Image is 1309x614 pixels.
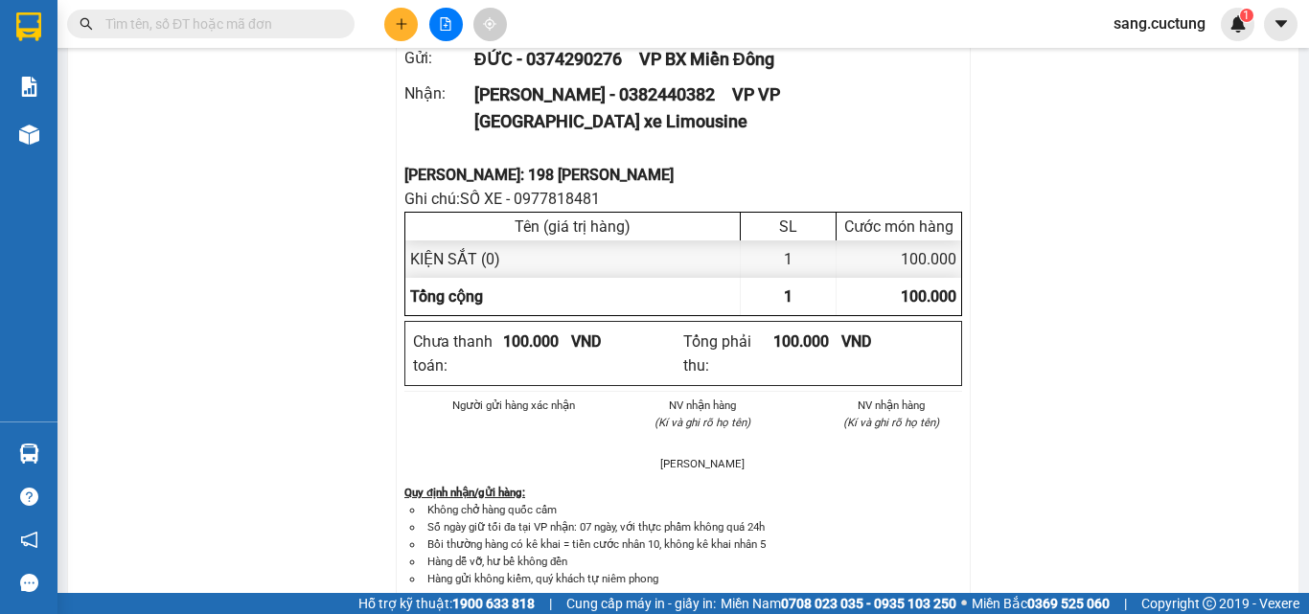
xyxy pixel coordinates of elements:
button: plus [384,8,418,41]
div: 100.000 [837,240,961,278]
span: Tổng cộng [410,287,483,306]
span: search [80,17,93,31]
i: (Kí và ghi rõ họ tên) [843,416,939,429]
span: plus [395,17,408,31]
img: logo-vxr [16,12,41,41]
span: aim [483,17,496,31]
span: question-circle [20,488,38,506]
div: Ghi chú: SỐ XE - 0977818481 [404,187,962,211]
span: 1 [784,287,792,306]
li: Hàng dễ vỡ, hư bể không đền [424,553,962,570]
img: warehouse-icon [19,125,39,145]
span: Miền Bắc [972,593,1110,614]
li: Số ngày giữ tối đa tại VP nhận: 07 ngày, với thực phẩm không quá 24h [424,518,962,535]
span: sang.cuctung [1098,11,1221,35]
span: KIỆN SẮT (0) [410,250,500,268]
span: 1 [1243,9,1250,22]
span: Hỗ trợ kỹ thuật: [358,593,535,614]
div: Chưa thanh toán : [413,330,503,377]
span: Cung cấp máy in - giấy in: [566,593,716,614]
span: caret-down [1273,15,1290,33]
span: copyright [1203,597,1216,610]
span: | [549,593,552,614]
div: VND [571,330,639,353]
span: notification [20,531,38,549]
span: environment [10,106,23,120]
li: Bồi thường hàng có kê khai = tiền cước nhân 10, không kê khai nhân 5 [424,535,962,553]
div: 1 [741,240,837,278]
li: NV nhận hàng [632,397,774,414]
li: Người gửi hàng xác nhận [443,397,586,414]
button: file-add [429,8,463,41]
div: [PERSON_NAME] - 0382440382 VP VP [GEOGRAPHIC_DATA] xe Limousine [474,81,939,136]
button: aim [473,8,507,41]
li: VP VP [GEOGRAPHIC_DATA] xe Limousine [132,81,255,145]
sup: 1 [1240,9,1253,22]
div: Quy định nhận/gửi hàng : [404,484,962,501]
span: message [20,574,38,592]
strong: 1900 633 818 [452,596,535,611]
img: solution-icon [19,77,39,97]
img: icon-new-feature [1229,15,1247,33]
i: (Kí và ghi rõ họ tên) [654,416,750,429]
div: Nhận : [404,81,474,105]
span: file-add [439,17,452,31]
input: Tìm tên, số ĐT hoặc mã đơn [105,13,332,34]
button: caret-down [1264,8,1298,41]
li: [PERSON_NAME] [632,455,774,472]
div: SL [746,217,831,236]
img: warehouse-icon [19,443,39,464]
div: 100.000 [503,330,571,353]
div: [PERSON_NAME]: 198 [PERSON_NAME] [404,163,962,187]
span: 100.000 [901,287,956,306]
div: VND [841,330,909,353]
li: Không chở hàng quốc cấm [424,501,962,518]
span: Miền Nam [721,593,956,614]
div: Gửi : [404,46,474,70]
div: Tổng phải thu : [683,330,773,377]
strong: 0708 023 035 - 0935 103 250 [781,596,956,611]
li: VP BX Miền Đông [10,81,132,102]
div: Tên (giá trị hàng) [410,217,735,236]
li: Cúc Tùng [10,10,278,46]
span: ⚪️ [961,600,967,607]
div: ĐỨC - 0374290276 VP BX Miền Đông [474,46,939,73]
div: Cước món hàng [841,217,956,236]
strong: 0369 525 060 [1027,596,1110,611]
div: 100.000 [773,330,841,353]
li: Hàng gửi không kiểm, quý khách tự niêm phong [424,570,962,587]
li: NV nhận hàng [819,397,962,414]
b: 339 Đinh Bộ Lĩnh, P26 [10,105,101,142]
span: | [1124,593,1127,614]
